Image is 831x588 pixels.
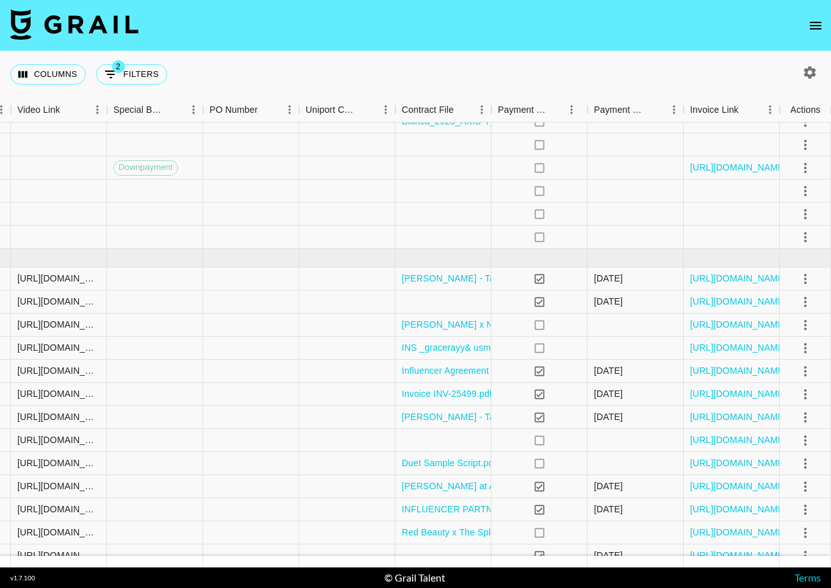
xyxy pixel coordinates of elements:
button: Menu [562,100,581,119]
div: Uniport Contact Email [299,97,395,122]
button: Menu [664,100,684,119]
div: © Grail Talent [384,571,445,584]
span: 2 [112,60,125,73]
div: Actions [780,97,831,122]
div: https://www.tiktok.com/@gavinmagnus/video/7534436350800661791 [17,364,100,377]
a: [URL][DOMAIN_NAME] [690,457,787,469]
div: https://www.tiktok.com/@grace.rayy/video/7534735079432670494?_r=1&_t=ZP-8ybAUpBlvzT [17,410,100,423]
button: select merge strategy [794,134,816,156]
button: select merge strategy [794,360,816,382]
button: Sort [358,101,376,119]
a: [URL][DOMAIN_NAME] [690,364,787,377]
div: 8/20/2025 [594,503,623,516]
div: https://www.instagram.com/reel/DM77S1ouBto/?igsh=MXh3c2cxZG5qODU5YQ%3D%3D [17,341,100,354]
div: Payment Sent [498,97,548,122]
a: [PERSON_NAME] - Target Content.pdf [402,272,561,285]
div: Video Link [17,97,60,122]
button: select merge strategy [794,522,816,544]
a: [URL][DOMAIN_NAME] [690,503,787,516]
div: Uniport Contact Email [306,97,358,122]
button: select merge strategy [794,545,816,567]
button: Sort [739,101,757,119]
button: Menu [472,100,491,119]
a: [URL][DOMAIN_NAME] [690,295,787,308]
a: [URL][DOMAIN_NAME] [690,480,787,492]
a: INS _gracerayy& usmile Talent Cooperation Agreement.pdf [402,341,642,354]
div: 8/4/2025 [594,272,623,285]
div: Video Link [11,97,107,122]
div: PO Number [210,97,258,122]
button: Sort [646,101,664,119]
a: Invoice INV-25499.pdf [402,387,492,400]
div: v 1.7.100 [10,574,35,582]
div: Contract File [402,97,454,122]
div: https://www.tiktok.com/@lifewithadrienne/video/7538486339419884813 [17,503,100,516]
div: https://www.tiktok.com/@nicole.dawna/video/7544088299388849422?_r=1&_t=ZT-8zI0CmrZ2eU [17,549,100,562]
div: Payment Sent Date [588,97,684,122]
button: Menu [280,100,299,119]
button: Sort [60,101,78,119]
a: [URL][DOMAIN_NAME] [690,410,787,423]
button: select merge strategy [794,203,816,225]
a: Red Beauty x The Splash Twins Partnership Contract.pdf [402,526,634,539]
div: Payment Sent [491,97,588,122]
div: 9/2/2025 [594,549,623,562]
button: Menu [376,100,395,119]
a: [URL][DOMAIN_NAME] [690,526,787,539]
div: Invoice Link [684,97,780,122]
button: Select columns [10,64,86,85]
button: Sort [258,101,276,119]
a: [URL][DOMAIN_NAME] [690,318,787,331]
a: [URL][DOMAIN_NAME] [690,272,787,285]
button: select merge strategy [794,180,816,202]
div: Contract File [395,97,491,122]
div: 8/28/2025 [594,295,623,308]
div: https://www.tiktok.com/@splashtwinz/video/7542983429013523725?_r=1&_t=ZT-8zCwh8JBHXp [17,295,100,308]
a: [URL][DOMAIN_NAME] [690,161,787,174]
div: Payment Sent Date [594,97,646,122]
button: select merge strategy [794,314,816,336]
button: select merge strategy [794,453,816,475]
div: https://www.tiktok.com/@jaydan.berry/video/7534394114280885535?_t=ZP-8yZd2eIi99C&_r=1 [17,272,100,285]
img: Grail Talent [10,9,138,40]
button: Menu [761,100,780,119]
div: https://www.tiktok.com/@lifewithadrienne/video/7544552347582598455?_r=1&_t=ZT-8zK821hw4Bz [17,457,100,469]
button: select merge strategy [794,337,816,359]
button: Sort [548,101,566,119]
button: Menu [184,100,203,119]
button: select merge strategy [794,157,816,179]
div: Invoice Link [690,97,739,122]
div: https://www.instagram.com/reel/DNoGkdzOiGT/?igsh=b2NtNmRvYmM0eGFj [17,526,100,539]
button: Sort [166,101,184,119]
button: select merge strategy [794,291,816,313]
a: Terms [794,571,821,584]
a: INFLUENCER PARTNERSHIP AGREEMENT.docx.pdf [402,503,623,516]
a: [URL][DOMAIN_NAME] [690,387,787,400]
div: Special Booking Type [113,97,166,122]
div: Actions [791,97,821,122]
button: select merge strategy [794,476,816,498]
button: select merge strategy [794,499,816,521]
div: https://www.tiktok.com/@daphnunez/video/7535910192148434206?lang=en [17,480,100,492]
button: Sort [454,101,472,119]
button: select merge strategy [794,430,816,451]
span: Downpayment [114,162,177,174]
button: Menu [88,100,107,119]
div: 8/14/2025 [594,410,623,423]
button: select merge strategy [794,407,816,428]
div: 8/10/2025 [594,480,623,492]
a: [PERSON_NAME] - Target Content.pdf [402,410,561,423]
button: Show filters [96,64,167,85]
div: 8/10/2025 [594,387,623,400]
button: open drawer [803,13,828,38]
button: select merge strategy [794,383,816,405]
div: https://www.instagram.com/reel/DNTRbCItnBe/?igsh=OG9hNjFpdmduZXI0 [17,318,100,331]
div: PO Number [203,97,299,122]
a: [PERSON_NAME] x NN Collab Contract - [DATE]-[DATE] Contract.pdf [402,318,687,331]
div: Special Booking Type [107,97,203,122]
div: 9/6/2025 [594,364,623,377]
a: Influencer Agreement [PERSON_NAME]-XStarAce.pdf [402,364,623,377]
a: Duet Sample Script.pdf [402,457,496,469]
button: select merge strategy [794,226,816,248]
button: select merge strategy [794,268,816,290]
